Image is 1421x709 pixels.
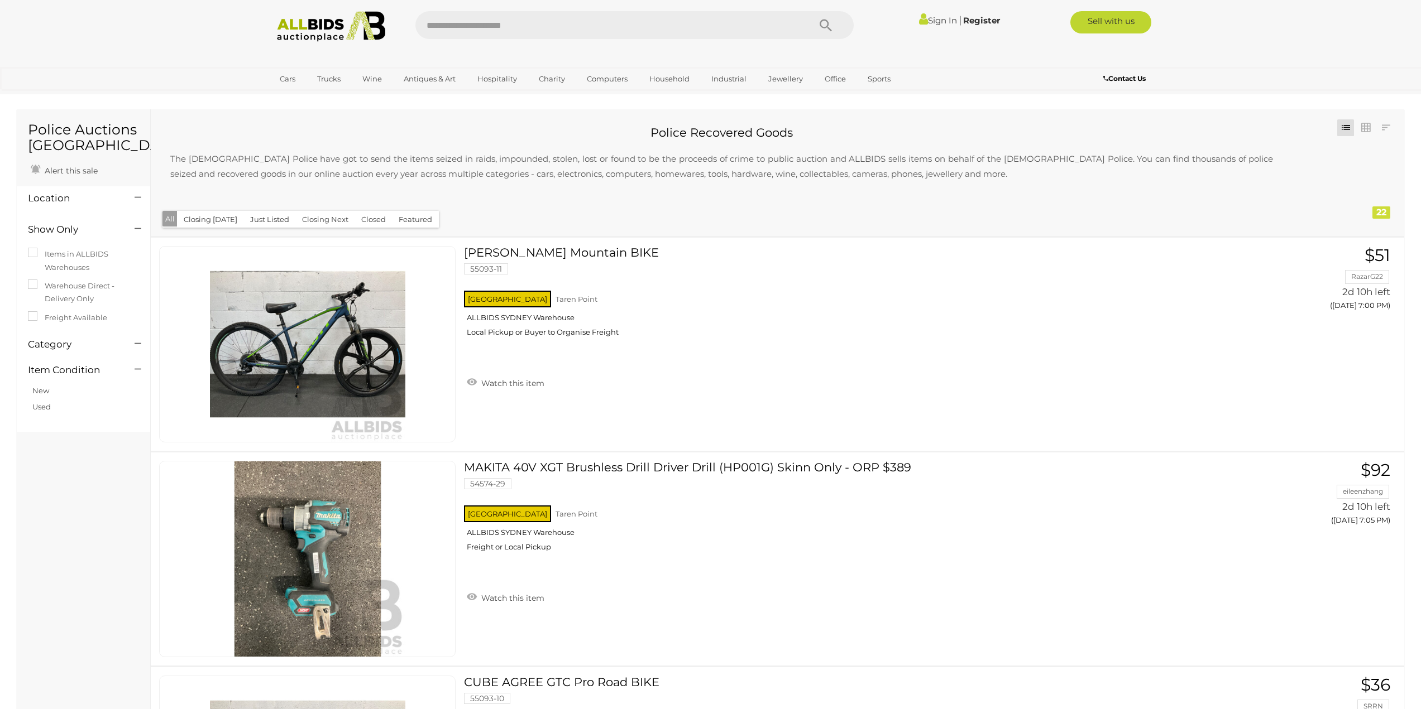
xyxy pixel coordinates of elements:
[210,461,405,657] img: 54574-29g.jpeg
[464,589,547,605] a: Watch this item
[919,15,957,26] a: Sign In
[295,211,355,228] button: Closing Next
[1103,73,1149,85] a: Contact Us
[860,70,898,88] a: Sports
[963,15,1000,26] a: Register
[159,126,1284,139] h2: Police Recovered Goods
[355,70,389,88] a: Wine
[1204,461,1393,530] a: $92 eileenzhang 2d 10h left ([DATE] 7:05 PM)
[479,593,544,603] span: Watch this item
[159,140,1284,192] p: The [DEMOGRAPHIC_DATA] Police have got to send the items seized in raids, impounded, stolen, lost...
[28,339,118,350] h4: Category
[1103,74,1146,83] b: Contact Us
[580,70,635,88] a: Computers
[42,166,98,176] span: Alert this sale
[28,279,139,306] label: Warehouse Direct - Delivery Only
[472,246,1187,345] a: [PERSON_NAME] Mountain BIKE 55093-11 [GEOGRAPHIC_DATA] Taren Point ALLBIDS SYDNEY Warehouse Local...
[470,70,524,88] a: Hospitality
[1365,245,1390,266] span: $51
[310,70,348,88] a: Trucks
[464,374,547,390] a: Watch this item
[28,193,118,204] h4: Location
[472,461,1187,560] a: MAKITA 40V XGT Brushless Drill Driver Drill (HP001G) Skinn Only - ORP $389 54574-29 [GEOGRAPHIC_D...
[1070,11,1151,33] a: Sell with us
[1361,674,1390,695] span: $36
[1372,206,1390,219] div: 22
[28,122,139,153] h1: Police Auctions [GEOGRAPHIC_DATA]
[272,88,366,107] a: [GEOGRAPHIC_DATA]
[28,161,101,178] a: Alert this sale
[162,211,178,227] button: All
[392,211,439,228] button: Featured
[28,311,107,324] label: Freight Available
[532,70,572,88] a: Charity
[798,11,854,39] button: Search
[243,211,296,228] button: Just Listed
[479,378,544,388] span: Watch this item
[817,70,853,88] a: Office
[761,70,810,88] a: Jewellery
[1204,246,1393,316] a: $51 RazarG22 2d 10h left ([DATE] 7:00 PM)
[355,211,393,228] button: Closed
[396,70,463,88] a: Antiques & Art
[32,402,51,411] a: Used
[28,224,118,235] h4: Show Only
[271,11,392,42] img: Allbids.com.au
[272,70,303,88] a: Cars
[1361,460,1390,480] span: $92
[704,70,754,88] a: Industrial
[210,247,405,442] img: 55093-11a.jpeg
[32,386,49,395] a: New
[177,211,244,228] button: Closing [DATE]
[642,70,697,88] a: Household
[959,14,961,26] span: |
[28,248,139,274] label: Items in ALLBIDS Warehouses
[28,365,118,375] h4: Item Condition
